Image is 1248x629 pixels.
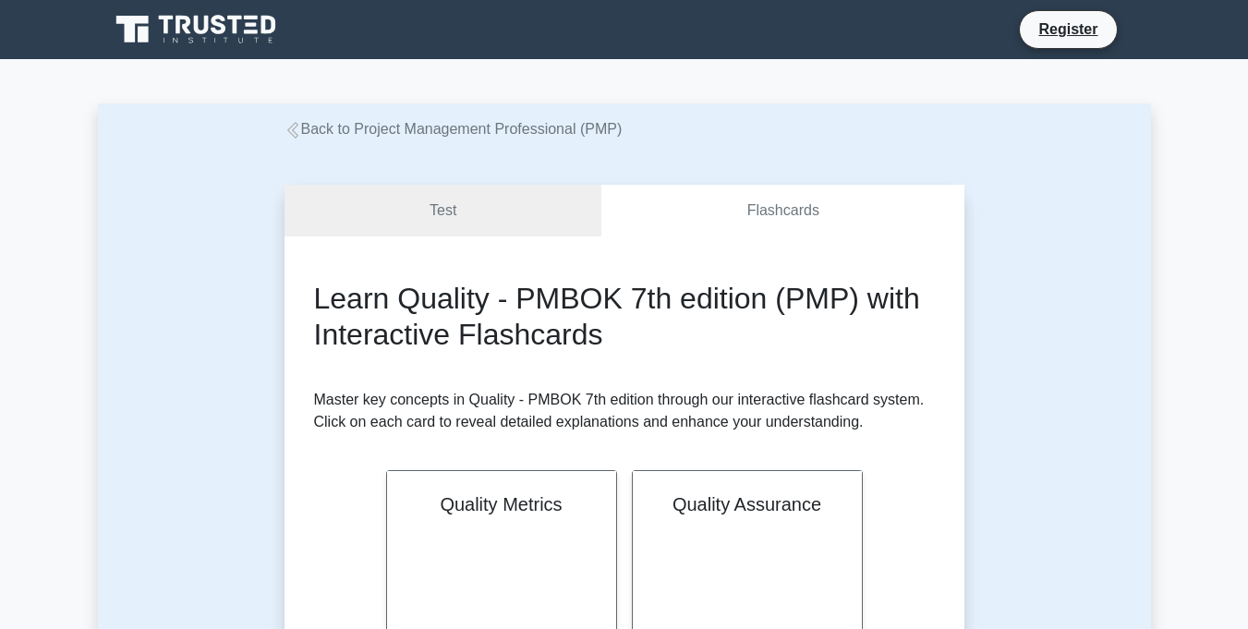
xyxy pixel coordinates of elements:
h2: Quality Assurance [655,493,840,515]
a: Test [285,185,602,237]
h2: Quality Metrics [409,493,594,515]
a: Flashcards [601,185,963,237]
a: Back to Project Management Professional (PMP) [285,121,623,137]
h2: Learn Quality - PMBOK 7th edition (PMP) with Interactive Flashcards [314,281,935,352]
a: Register [1027,18,1109,41]
p: Master key concepts in Quality - PMBOK 7th edition through our interactive flashcard system. Clic... [314,389,935,433]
